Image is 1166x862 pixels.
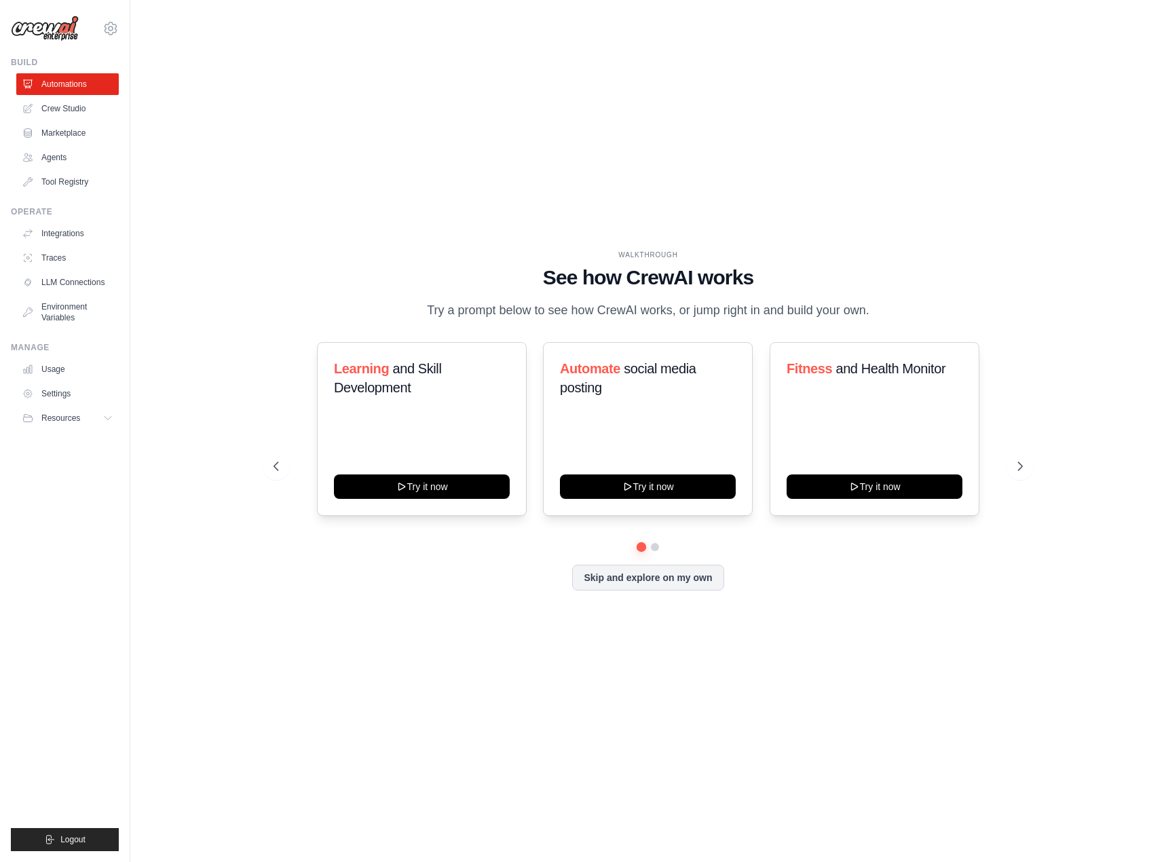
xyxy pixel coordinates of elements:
button: Logout [11,828,119,851]
span: social media posting [560,361,696,395]
h1: See how CrewAI works [274,265,1023,290]
a: Crew Studio [16,98,119,119]
a: Settings [16,383,119,405]
div: Manage [11,342,119,353]
span: Automate [560,361,620,376]
p: Try a prompt below to see how CrewAI works, or jump right in and build your own. [420,301,876,320]
a: Agents [16,147,119,168]
a: Tool Registry [16,171,119,193]
a: Environment Variables [16,296,119,329]
div: Build [11,57,119,68]
a: Integrations [16,223,119,244]
span: Learning [334,361,389,376]
a: Automations [16,73,119,95]
button: Try it now [560,474,736,499]
span: and Health Monitor [835,361,945,376]
span: Resources [41,413,80,424]
a: Marketplace [16,122,119,144]
span: Logout [60,834,86,845]
button: Resources [16,407,119,429]
span: Fitness [787,361,832,376]
button: Skip and explore on my own [572,565,723,591]
img: Logo [11,16,79,41]
a: Usage [16,358,119,380]
div: Operate [11,206,119,217]
button: Try it now [334,474,510,499]
a: LLM Connections [16,271,119,293]
button: Try it now [787,474,962,499]
div: WALKTHROUGH [274,250,1023,260]
a: Traces [16,247,119,269]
